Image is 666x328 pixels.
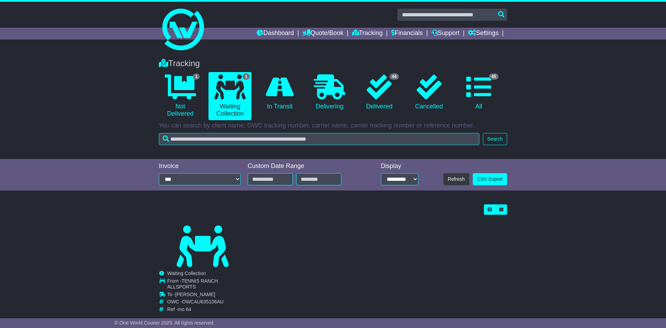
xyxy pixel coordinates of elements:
td: OWC - [167,299,246,307]
td: From - [167,278,246,292]
td: Ref - [167,307,246,312]
span: OWCAU635106AU [182,299,224,304]
a: 44 Delivered [358,72,401,113]
span: mo 64 [178,307,191,312]
span: 44 [390,73,399,80]
a: Delivering [308,72,351,113]
span: [PERSON_NAME] [175,292,215,297]
div: Tracking [155,59,511,69]
span: Waiting Collection [167,271,206,276]
a: Financials [391,28,423,39]
td: To - [167,292,246,299]
a: Tracking [352,28,383,39]
span: 1 [193,73,200,80]
a: Settings [468,28,498,39]
a: In Transit [258,72,301,113]
a: CSV Export [473,173,507,185]
a: Cancelled [408,72,450,113]
span: 45 [489,73,498,80]
a: 1 Not Delivered [159,72,202,120]
div: Invoice [159,162,241,170]
div: Custom Date Range [248,162,359,170]
button: Refresh [443,173,469,185]
a: Support [432,28,460,39]
a: 1 Waiting Collection [208,72,251,120]
a: Dashboard [257,28,294,39]
a: 45 All [458,72,500,113]
span: TENNIS RANCH ALLSPORTS [167,278,218,290]
span: 1 [242,73,250,80]
a: Quote/Book [302,28,343,39]
button: Search [483,133,507,145]
span: © One World Courier 2025. All rights reserved. [114,320,215,326]
p: You can search by client name, OWC tracking number, carrier name, carrier tracking number or refe... [159,122,507,130]
div: Display [381,162,418,170]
